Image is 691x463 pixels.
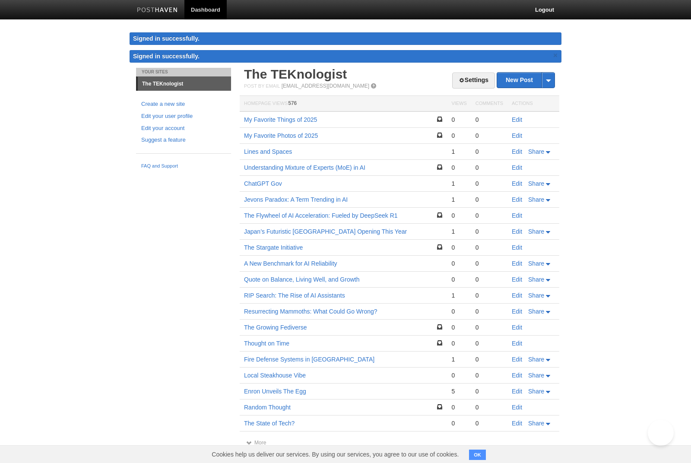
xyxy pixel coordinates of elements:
[475,323,503,331] div: 0
[451,292,466,299] div: 1
[451,116,466,124] div: 0
[528,356,544,363] span: Share
[244,116,317,123] a: My Favorite Things of 2025
[512,356,522,363] a: Edit
[475,387,503,395] div: 0
[512,388,522,395] a: Edit
[528,260,544,267] span: Share
[528,276,544,283] span: Share
[244,340,289,347] a: Thought on Time
[475,180,503,187] div: 0
[469,450,486,460] button: OK
[244,308,377,315] a: Resurrecting Mammoths: What Could Go Wrong?
[528,388,544,395] span: Share
[133,53,200,60] span: Signed in successfully.
[451,164,466,171] div: 0
[512,340,522,347] a: Edit
[475,148,503,155] div: 0
[452,73,495,89] a: Settings
[512,228,522,235] a: Edit
[528,180,544,187] span: Share
[451,132,466,140] div: 0
[512,404,522,411] a: Edit
[451,355,466,363] div: 1
[475,228,503,235] div: 0
[507,96,559,112] th: Actions
[475,355,503,363] div: 0
[451,339,466,347] div: 0
[244,260,337,267] a: A New Benchmark for AI Reliability
[528,228,544,235] span: Share
[244,292,345,299] a: RIP Search: The Rise of AI Assistants
[512,372,522,379] a: Edit
[451,148,466,155] div: 1
[141,162,226,170] a: FAQ and Support
[451,276,466,283] div: 0
[244,67,347,81] a: The TEKnologist
[475,419,503,427] div: 0
[648,420,674,446] iframe: Help Scout Beacon - Open
[451,371,466,379] div: 0
[475,164,503,171] div: 0
[512,196,522,203] a: Edit
[471,96,507,112] th: Comments
[451,260,466,267] div: 0
[451,212,466,219] div: 0
[512,180,522,187] a: Edit
[244,324,307,331] a: The Growing Fediverse
[246,440,266,446] a: More
[528,292,544,299] span: Share
[512,212,522,219] a: Edit
[475,308,503,315] div: 0
[528,148,544,155] span: Share
[137,7,178,14] img: Posthaven-bar
[512,276,522,283] a: Edit
[282,83,369,89] a: [EMAIL_ADDRESS][DOMAIN_NAME]
[244,228,407,235] a: Japan’s Futuristic [GEOGRAPHIC_DATA] Opening This Year
[475,292,503,299] div: 0
[136,68,231,76] li: Your Sites
[447,96,471,112] th: Views
[244,148,292,155] a: Lines and Spaces
[475,403,503,411] div: 0
[512,292,522,299] a: Edit
[141,124,226,133] a: Edit your account
[244,276,359,283] a: Quote on Balance, Living Well, and Growth
[475,116,503,124] div: 0
[288,100,297,106] span: 576
[451,180,466,187] div: 1
[141,136,226,145] a: Suggest a feature
[244,212,398,219] a: The Flywheel of AI Acceleration: Fueled by DeepSeek R1
[475,212,503,219] div: 0
[475,371,503,379] div: 0
[203,446,467,463] span: Cookies help us deliver our services. By using our services, you agree to our use of cookies.
[512,132,522,139] a: Edit
[475,132,503,140] div: 0
[512,260,522,267] a: Edit
[512,148,522,155] a: Edit
[451,228,466,235] div: 1
[497,73,555,88] a: New Post
[552,50,559,61] a: ×
[512,164,522,171] a: Edit
[244,180,282,187] a: ChatGPT Gov
[244,404,291,411] a: Random Thought
[451,403,466,411] div: 0
[141,112,226,121] a: Edit your user profile
[244,356,374,363] a: Fire Defense Systems in [GEOGRAPHIC_DATA]
[528,372,544,379] span: Share
[244,388,306,395] a: Enron Unveils The Egg
[475,260,503,267] div: 0
[512,244,522,251] a: Edit
[475,276,503,283] div: 0
[244,83,280,89] span: Post by Email
[244,372,306,379] a: Local Steakhouse Vibe
[512,324,522,331] a: Edit
[528,420,544,427] span: Share
[451,387,466,395] div: 5
[244,420,295,427] a: The State of Tech?
[244,244,303,251] a: The Stargate Initiative
[475,196,503,203] div: 0
[240,96,447,112] th: Homepage Views
[451,419,466,427] div: 0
